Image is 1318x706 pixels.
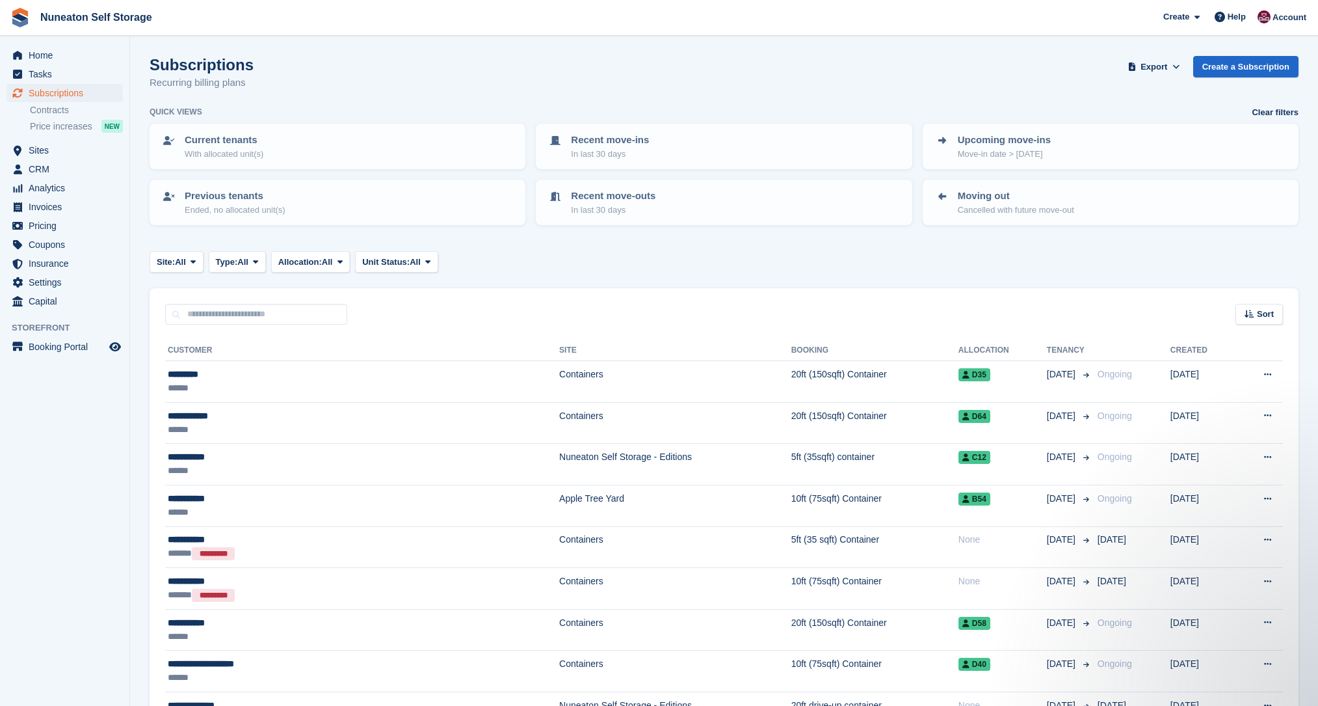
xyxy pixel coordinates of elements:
[958,189,1074,204] p: Moving out
[237,256,248,269] span: All
[355,251,438,273] button: Unit Status: All
[29,84,107,102] span: Subscriptions
[958,575,1047,588] div: None
[410,256,421,269] span: All
[1170,361,1235,403] td: [DATE]
[1163,10,1189,23] span: Create
[7,84,123,102] a: menu
[1272,11,1306,24] span: Account
[1098,452,1132,462] span: Ongoing
[791,444,958,485] td: 5ft (35sqft) container
[1126,56,1183,77] button: Export
[29,273,107,292] span: Settings
[1047,616,1078,630] span: [DATE]
[1047,368,1078,381] span: [DATE]
[559,526,791,568] td: Containers
[958,533,1047,547] div: None
[1140,61,1167,74] span: Export
[1170,568,1235,610] td: [DATE]
[7,254,123,273] a: menu
[571,189,655,204] p: Recent move-outs
[29,217,107,235] span: Pricing
[958,617,990,630] span: D58
[29,338,107,356] span: Booking Portal
[571,204,655,217] p: In last 30 days
[101,120,123,133] div: NEW
[1257,308,1274,321] span: Sort
[175,256,186,269] span: All
[1098,369,1132,379] span: Ongoing
[7,338,123,356] a: menu
[1098,658,1132,669] span: Ongoing
[791,568,958,610] td: 10ft (75sqft) Container
[537,125,910,168] a: Recent move-ins In last 30 days
[271,251,350,273] button: Allocation: All
[537,181,910,224] a: Recent move-outs In last 30 days
[29,236,107,254] span: Coupons
[29,65,107,83] span: Tasks
[1170,444,1235,485] td: [DATE]
[559,568,791,610] td: Containers
[1047,450,1078,464] span: [DATE]
[924,181,1297,224] a: Moving out Cancelled with future move-out
[1193,56,1298,77] a: Create a Subscription
[151,181,524,224] a: Previous tenants Ended, no allocated unit(s)
[559,444,791,485] td: Nuneaton Self Storage - Editions
[7,273,123,292] a: menu
[29,46,107,64] span: Home
[958,133,1051,148] p: Upcoming move-ins
[1258,10,1271,23] img: Chris Palmer
[1170,402,1235,444] td: [DATE]
[185,189,285,204] p: Previous tenants
[29,198,107,216] span: Invoices
[791,526,958,568] td: 5ft (35 sqft) Container
[185,148,263,161] p: With allocated unit(s)
[185,204,285,217] p: Ended, no allocated unit(s)
[791,340,958,361] th: Booking
[958,340,1047,361] th: Allocation
[7,292,123,310] a: menu
[157,256,175,269] span: Site:
[1098,576,1126,586] span: [DATE]
[958,658,990,671] span: D40
[30,104,123,116] a: Contracts
[1170,651,1235,692] td: [DATE]
[1047,340,1092,361] th: Tenancy
[151,125,524,168] a: Current tenants With allocated unit(s)
[29,141,107,159] span: Sites
[1098,411,1132,421] span: Ongoing
[150,75,254,90] p: Recurring billing plans
[12,321,129,334] span: Storefront
[958,368,990,381] span: D35
[958,493,990,506] span: B54
[1098,534,1126,545] span: [DATE]
[185,133,263,148] p: Current tenants
[1170,485,1235,526] td: [DATE]
[791,361,958,403] td: 20ft (150sqft) Container
[958,410,990,423] span: D64
[958,204,1074,217] p: Cancelled with future move-out
[10,8,30,27] img: stora-icon-8386f47178a22dfd0bd8f6a31ec36ba5ce8667c1dd55bd0f319d3a0aa187defe.svg
[571,148,649,161] p: In last 30 days
[1047,492,1078,506] span: [DATE]
[362,256,410,269] span: Unit Status:
[958,451,990,464] span: C12
[1047,533,1078,547] span: [DATE]
[7,160,123,178] a: menu
[165,340,559,361] th: Customer
[322,256,333,269] span: All
[7,65,123,83] a: menu
[791,609,958,651] td: 20ft (150sqft) Container
[7,46,123,64] a: menu
[559,651,791,692] td: Containers
[559,402,791,444] td: Containers
[1098,493,1132,504] span: Ongoing
[30,120,92,133] span: Price increases
[924,125,1297,168] a: Upcoming move-ins Move-in date > [DATE]
[150,251,204,273] button: Site: All
[1252,106,1298,119] a: Clear filters
[150,106,202,118] h6: Quick views
[1098,618,1132,628] span: Ongoing
[35,7,157,28] a: Nuneaton Self Storage
[30,119,123,133] a: Price increases NEW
